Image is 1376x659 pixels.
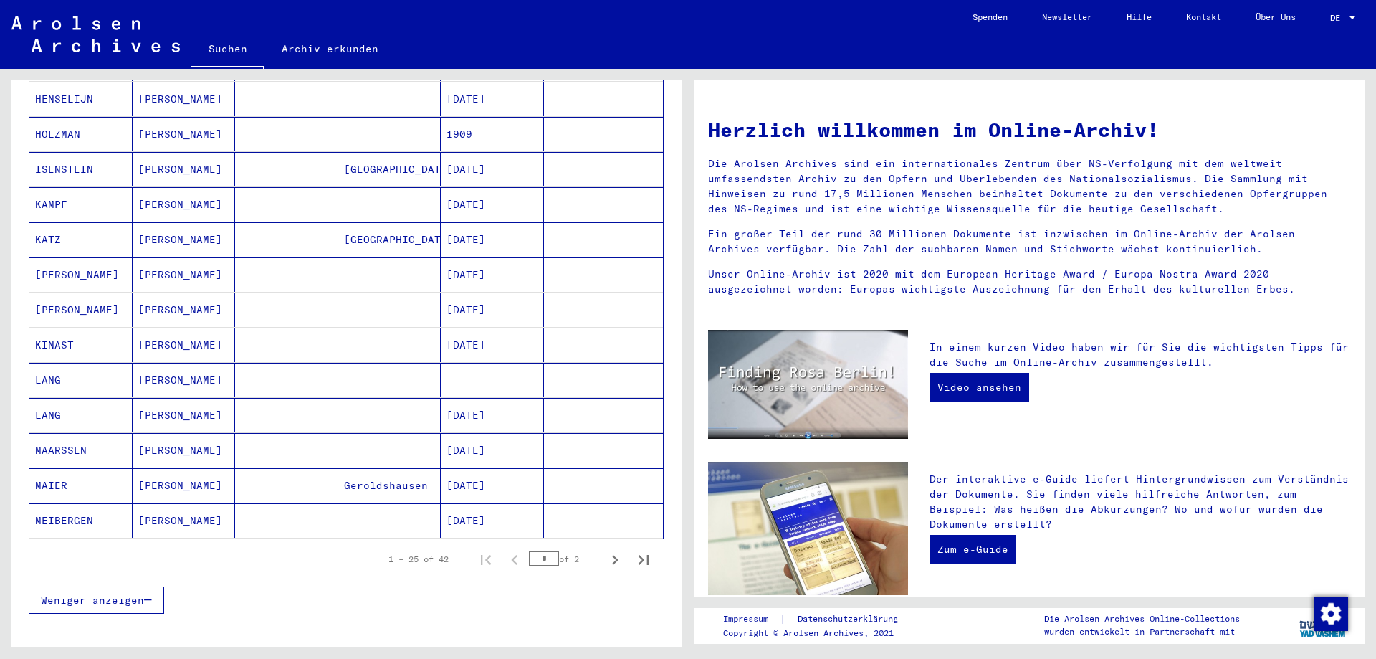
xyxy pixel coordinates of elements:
p: Copyright © Arolsen Archives, 2021 [723,627,915,640]
a: Suchen [191,32,264,69]
mat-cell: [DATE] [441,222,544,257]
a: Zum e-Guide [930,535,1016,564]
div: Zustimmung ändern [1313,596,1347,630]
mat-cell: [DATE] [441,187,544,222]
p: Die Arolsen Archives Online-Collections [1044,612,1240,625]
mat-cell: 1909 [441,117,544,151]
img: video.jpg [708,330,908,439]
button: Previous page [500,545,529,574]
mat-cell: LANG [29,363,133,397]
mat-cell: [DATE] [441,398,544,432]
a: Datenschutzerklärung [786,612,915,627]
mat-cell: [PERSON_NAME] [133,503,236,538]
img: eguide.jpg [708,462,908,595]
p: wurden entwickelt in Partnerschaft mit [1044,625,1240,638]
mat-cell: [DATE] [441,503,544,538]
a: Impressum [723,612,780,627]
mat-cell: [PERSON_NAME] [133,82,236,116]
mat-cell: [PERSON_NAME] [133,293,236,327]
mat-cell: [GEOGRAPHIC_DATA] [338,222,441,257]
p: Unser Online-Archiv ist 2020 mit dem European Heritage Award / Europa Nostra Award 2020 ausgezeic... [708,267,1351,297]
mat-cell: [DATE] [441,257,544,292]
a: Archiv erkunden [264,32,396,66]
img: Arolsen_neg.svg [11,16,180,52]
mat-cell: [PERSON_NAME] [29,293,133,327]
mat-cell: [DATE] [441,433,544,468]
mat-cell: HENSELIJN [29,82,133,116]
p: Die Arolsen Archives sind ein internationales Zentrum über NS-Verfolgung mit dem weltweit umfasse... [708,156,1351,217]
a: Video ansehen [930,373,1029,402]
mat-cell: [PERSON_NAME] [133,363,236,397]
mat-cell: [PERSON_NAME] [133,468,236,503]
mat-cell: [PERSON_NAME] [133,433,236,468]
mat-cell: [PERSON_NAME] [133,152,236,186]
div: of 2 [529,552,601,566]
mat-cell: [DATE] [441,152,544,186]
mat-cell: KATZ [29,222,133,257]
p: Ein großer Teil der rund 30 Millionen Dokumente ist inzwischen im Online-Archiv der Arolsen Archi... [708,227,1351,257]
div: | [723,612,915,627]
span: DE [1330,13,1346,23]
mat-cell: MEIBERGEN [29,503,133,538]
mat-cell: [PERSON_NAME] [29,257,133,292]
mat-cell: LANG [29,398,133,432]
mat-cell: [GEOGRAPHIC_DATA] [338,152,441,186]
img: yv_logo.png [1296,607,1350,643]
mat-cell: HOLZMAN [29,117,133,151]
mat-cell: MAIER [29,468,133,503]
span: Weniger anzeigen [41,594,144,607]
mat-cell: [DATE] [441,468,544,503]
mat-cell: ISENSTEIN [29,152,133,186]
mat-cell: [PERSON_NAME] [133,398,236,432]
mat-cell: KAMPF [29,187,133,222]
p: In einem kurzen Video haben wir für Sie die wichtigsten Tipps für die Suche im Online-Archiv zusa... [930,340,1351,370]
button: Last page [629,545,658,574]
mat-cell: [PERSON_NAME] [133,257,236,292]
mat-cell: [PERSON_NAME] [133,222,236,257]
button: Next page [601,545,629,574]
button: Weniger anzeigen [29,587,164,614]
mat-cell: [DATE] [441,293,544,327]
mat-cell: Geroldshausen [338,468,441,503]
mat-cell: KINAST [29,328,133,362]
img: Zustimmung ändern [1314,597,1348,631]
mat-cell: [DATE] [441,82,544,116]
div: 1 – 25 of 42 [388,553,449,566]
mat-cell: MAARSSEN [29,433,133,468]
h1: Herzlich willkommen im Online-Archiv! [708,115,1351,145]
mat-cell: [PERSON_NAME] [133,187,236,222]
mat-cell: [PERSON_NAME] [133,328,236,362]
p: Der interaktive e-Guide liefert Hintergrundwissen zum Verständnis der Dokumente. Sie finden viele... [930,472,1351,532]
mat-cell: [PERSON_NAME] [133,117,236,151]
button: First page [472,545,500,574]
mat-cell: [DATE] [441,328,544,362]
